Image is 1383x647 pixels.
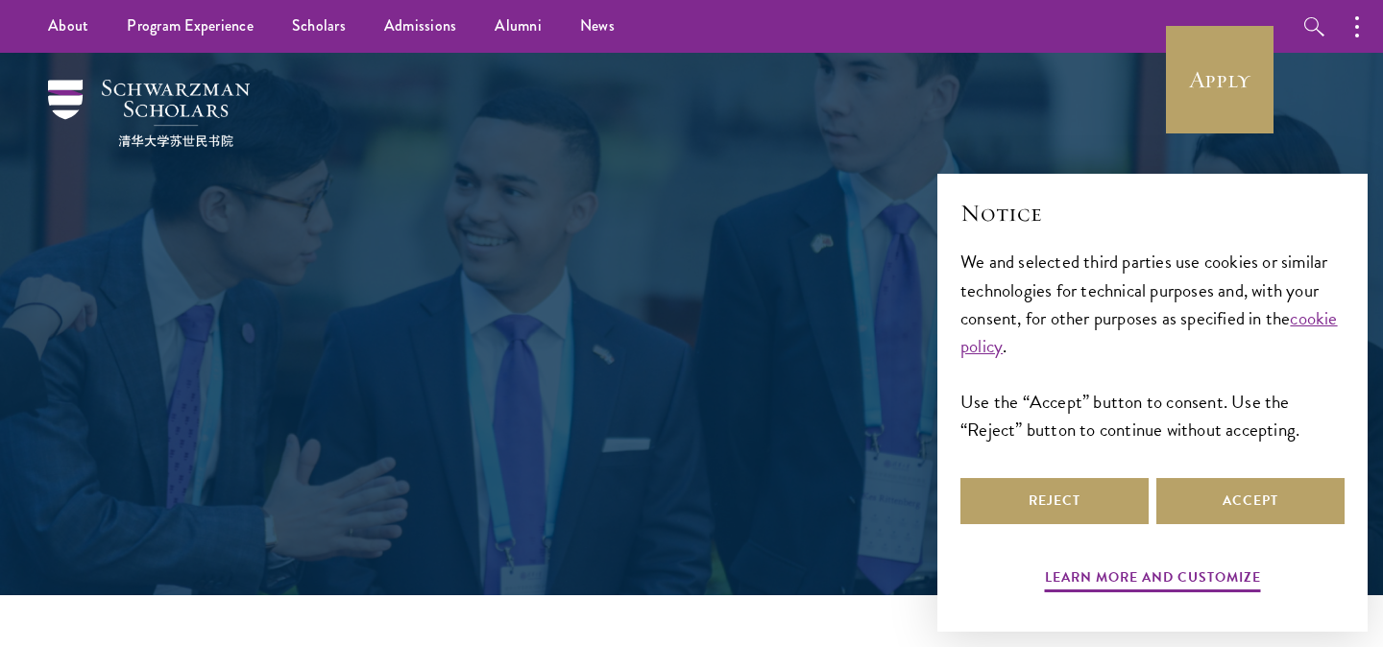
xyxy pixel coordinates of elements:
[960,478,1149,524] button: Reject
[960,197,1345,229] h2: Notice
[1156,478,1345,524] button: Accept
[960,304,1338,360] a: cookie policy
[960,248,1345,443] div: We and selected third parties use cookies or similar technologies for technical purposes and, wit...
[1045,565,1261,595] button: Learn more and customize
[1166,26,1274,133] a: Apply
[48,80,250,147] img: Schwarzman Scholars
